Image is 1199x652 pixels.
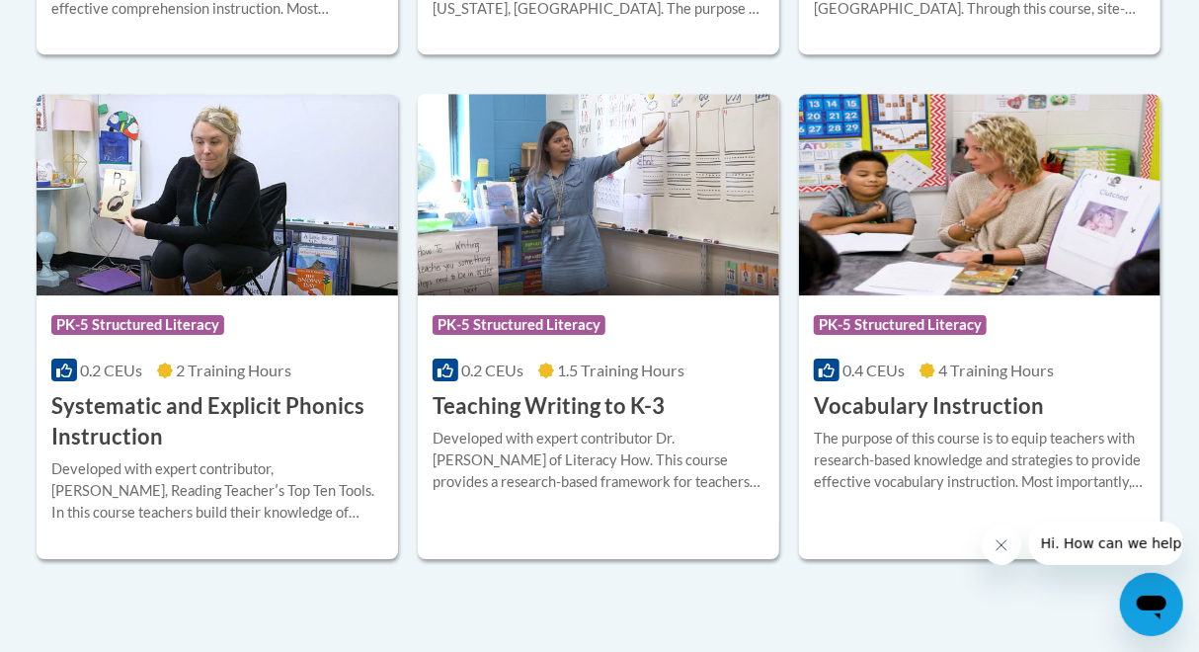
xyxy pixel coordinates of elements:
div: The purpose of this course is to equip teachers with research-based knowledge and strategies to p... [814,428,1146,493]
a: Course LogoPK-5 Structured Literacy0.4 CEUs4 Training Hours Vocabulary InstructionThe purpose of ... [799,94,1160,558]
h3: Teaching Writing to K-3 [433,391,665,422]
span: PK-5 Structured Literacy [433,315,605,335]
span: 2 Training Hours [176,361,291,379]
span: 0.2 CEUs [461,361,523,379]
span: 1.5 Training Hours [557,361,684,379]
img: Course Logo [418,94,779,295]
span: PK-5 Structured Literacy [814,315,987,335]
img: Course Logo [37,94,398,295]
div: Developed with expert contributor Dr. [PERSON_NAME] of Literacy How. This course provides a resea... [433,428,764,493]
h3: Systematic and Explicit Phonics Instruction [51,391,383,452]
span: 0.2 CEUs [80,361,142,379]
span: PK-5 Structured Literacy [51,315,224,335]
div: Developed with expert contributor, [PERSON_NAME], Reading Teacherʹs Top Ten Tools. In this course... [51,458,383,524]
span: 0.4 CEUs [842,361,905,379]
h3: Vocabulary Instruction [814,391,1044,422]
a: Course LogoPK-5 Structured Literacy0.2 CEUs2 Training Hours Systematic and Explicit Phonics Instr... [37,94,398,558]
a: Course LogoPK-5 Structured Literacy0.2 CEUs1.5 Training Hours Teaching Writing to K-3Developed wi... [418,94,779,558]
iframe: Button to launch messaging window [1120,573,1183,636]
span: Hi. How can we help? [12,14,160,30]
img: Course Logo [799,94,1160,295]
iframe: Close message [982,526,1021,565]
span: 4 Training Hours [938,361,1054,379]
iframe: Message from company [1029,522,1183,565]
